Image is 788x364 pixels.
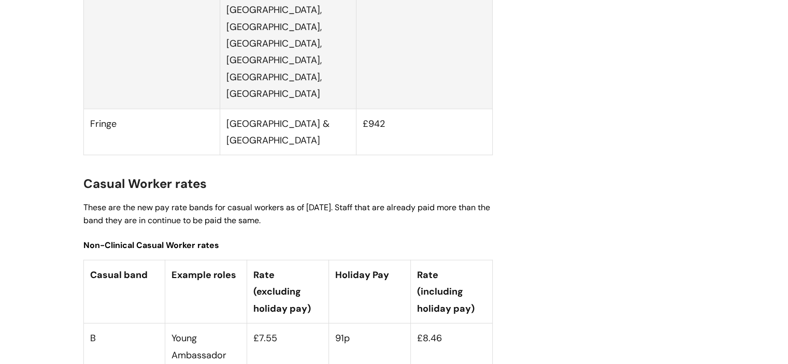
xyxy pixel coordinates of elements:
th: Rate (including holiday pay) [410,260,492,324]
th: Example roles [165,260,247,324]
span: Non-Clinical Casual Worker rates [83,240,219,251]
td: [GEOGRAPHIC_DATA] & [GEOGRAPHIC_DATA] [220,109,356,155]
th: Holiday Pay [328,260,410,324]
span: These are the new pay rate bands for casual workers as of [DATE]. Staff that are already paid mor... [83,202,490,226]
span: Casual Worker rates [83,176,207,192]
td: £942 [356,109,492,155]
td: Fringe [83,109,220,155]
th: Rate (excluding holiday pay) [247,260,329,324]
th: Casual band [83,260,165,324]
